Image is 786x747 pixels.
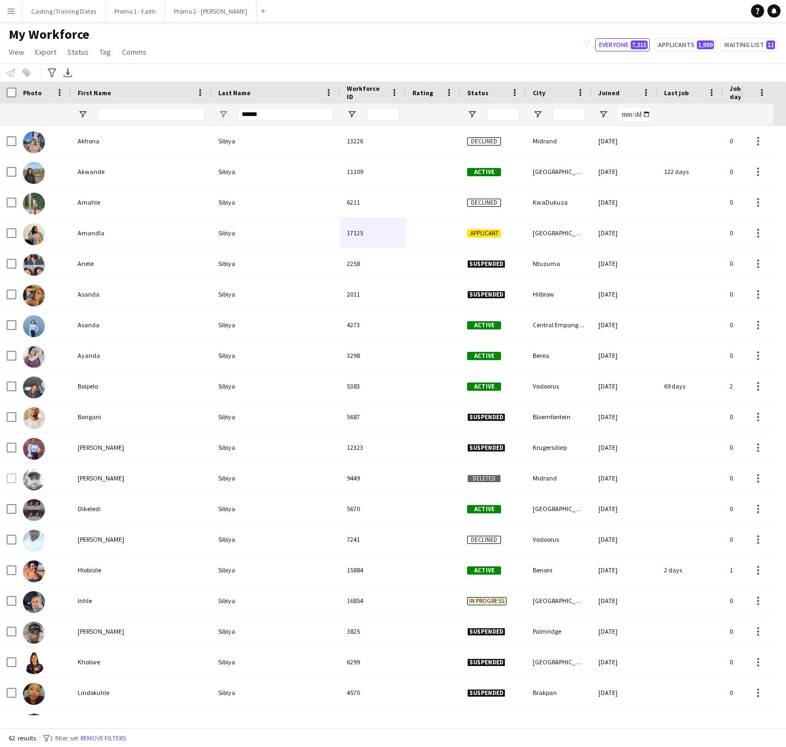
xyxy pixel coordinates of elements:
[340,524,406,554] div: 7241
[71,187,212,217] div: Amahle
[9,26,89,43] span: My Workforce
[526,647,592,677] div: [GEOGRAPHIC_DATA]
[100,47,111,57] span: Tag
[31,45,61,59] a: Export
[340,432,406,462] div: 12323
[592,279,657,309] div: [DATE]
[526,310,592,340] div: Central Empangeni
[533,89,545,97] span: City
[592,402,657,432] div: [DATE]
[23,131,45,153] img: Akhona Sibiya
[67,47,89,57] span: Status
[526,463,592,493] div: Midrand
[526,248,592,279] div: Ntuzuma
[664,89,689,97] span: Last job
[657,555,723,585] div: 2 days
[340,616,406,646] div: 3825
[23,438,45,460] img: Charmaine Nobuhle Sibiya
[23,714,45,736] img: Lindokuhle Sibiya
[71,340,212,370] div: Ayanda
[340,677,406,708] div: 4570
[71,463,212,493] div: [PERSON_NAME]
[598,109,608,119] button: Open Filter Menu
[23,683,45,705] img: Lindokuhle Sibiya
[467,413,505,421] span: Suspended
[23,285,45,306] img: Asanda Sibiya
[4,45,28,59] a: View
[7,473,16,483] input: Row Selection is disabled for this row (unchecked)
[340,279,406,309] div: 2011
[212,647,340,677] div: Sibiya
[212,187,340,217] div: Sibiya
[526,371,592,401] div: Vosloorus
[526,340,592,370] div: Berea
[618,108,651,121] input: Joined Filter Input
[467,597,506,605] span: In progress
[23,223,45,245] img: Amandla Sibiya
[122,47,147,57] span: Comms
[592,187,657,217] div: [DATE]
[592,494,657,524] div: [DATE]
[71,279,212,309] div: Asanda
[340,340,406,370] div: 3298
[340,463,406,493] div: 9449
[592,340,657,370] div: [DATE]
[63,45,93,59] a: Status
[467,109,477,119] button: Open Filter Menu
[467,137,501,146] span: Declined
[598,89,620,97] span: Joined
[526,494,592,524] div: [GEOGRAPHIC_DATA]
[526,157,592,187] div: [GEOGRAPHIC_DATA]
[467,291,505,299] span: Suspended
[71,555,212,585] div: Hlobisile
[467,229,501,238] span: Applicant
[212,616,340,646] div: Sibiya
[730,84,769,101] span: Jobs (last 90 days)
[526,126,592,156] div: Midrand
[212,310,340,340] div: Sibiya
[526,616,592,646] div: Palmridge
[106,1,165,22] button: Promo 1 - Faith
[23,162,45,184] img: Akwande Sibiya
[212,157,340,187] div: Sibiya
[467,383,501,391] span: Active
[212,402,340,432] div: Sibiya
[118,45,151,59] a: Comms
[23,560,45,582] img: Hlobisile Sibiya
[467,352,501,360] span: Active
[340,647,406,677] div: 6299
[595,38,650,51] button: Everyone7,215
[218,89,251,97] span: Last Name
[212,463,340,493] div: Sibiya
[657,157,723,187] div: 122 days
[592,524,657,554] div: [DATE]
[467,260,505,268] span: Suspended
[526,524,592,554] div: Vosloorus
[467,658,505,667] span: Suspended
[487,108,520,121] input: Status Filter Input
[366,108,399,121] input: Workforce ID Filter Input
[720,38,777,51] button: Waiting list11
[23,407,45,429] img: Bongani Sibiya
[212,218,340,248] div: Sibiya
[526,555,592,585] div: Benoni
[533,109,543,119] button: Open Filter Menu
[71,248,212,279] div: Anele
[340,402,406,432] div: 5687
[78,89,111,97] span: First Name
[71,616,212,646] div: [PERSON_NAME]
[97,108,205,121] input: First Name Filter Input
[340,218,406,248] div: 17125
[212,524,340,554] div: Sibiya
[340,187,406,217] div: 6211
[592,371,657,401] div: [DATE]
[347,84,386,101] span: Workforce ID
[23,622,45,644] img: Joseph Sibiya
[23,530,45,552] img: Emmanuel Thabo Sibiya
[212,555,340,585] div: Sibiya
[592,157,657,187] div: [DATE]
[212,279,340,309] div: Sibiya
[71,677,212,708] div: Lindokuhle
[23,346,45,368] img: Ayanda Sibiya
[552,108,585,121] input: City Filter Input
